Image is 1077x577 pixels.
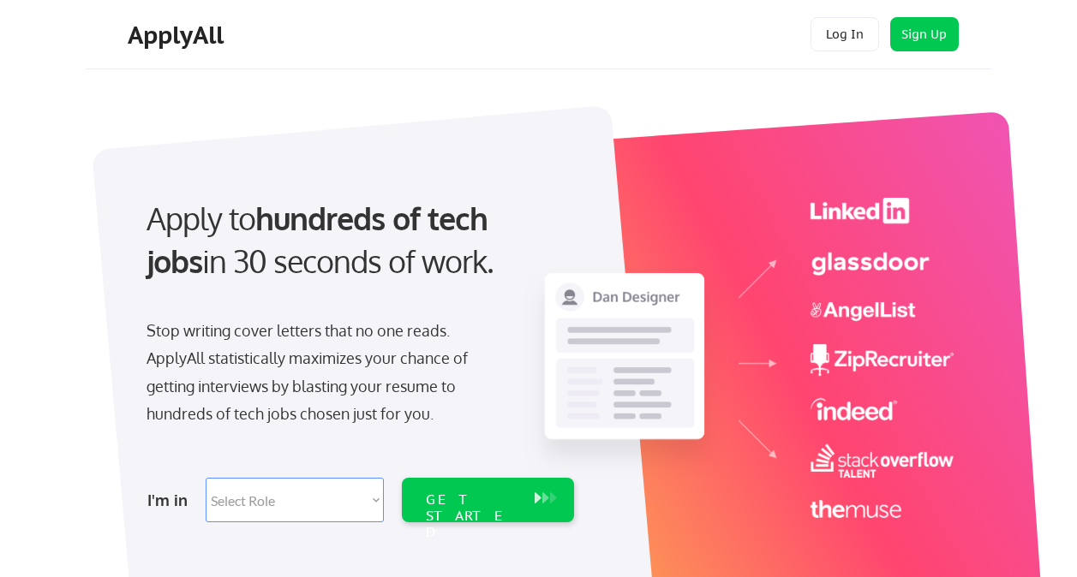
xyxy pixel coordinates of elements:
[890,17,959,51] button: Sign Up
[147,199,495,280] strong: hundreds of tech jobs
[147,197,567,283] div: Apply to in 30 seconds of work.
[811,17,879,51] button: Log In
[147,317,499,428] div: Stop writing cover letters that no one reads. ApplyAll statistically maximizes your chance of get...
[426,491,518,541] div: GET STARTED
[147,486,195,514] div: I'm in
[128,21,229,50] div: ApplyAll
